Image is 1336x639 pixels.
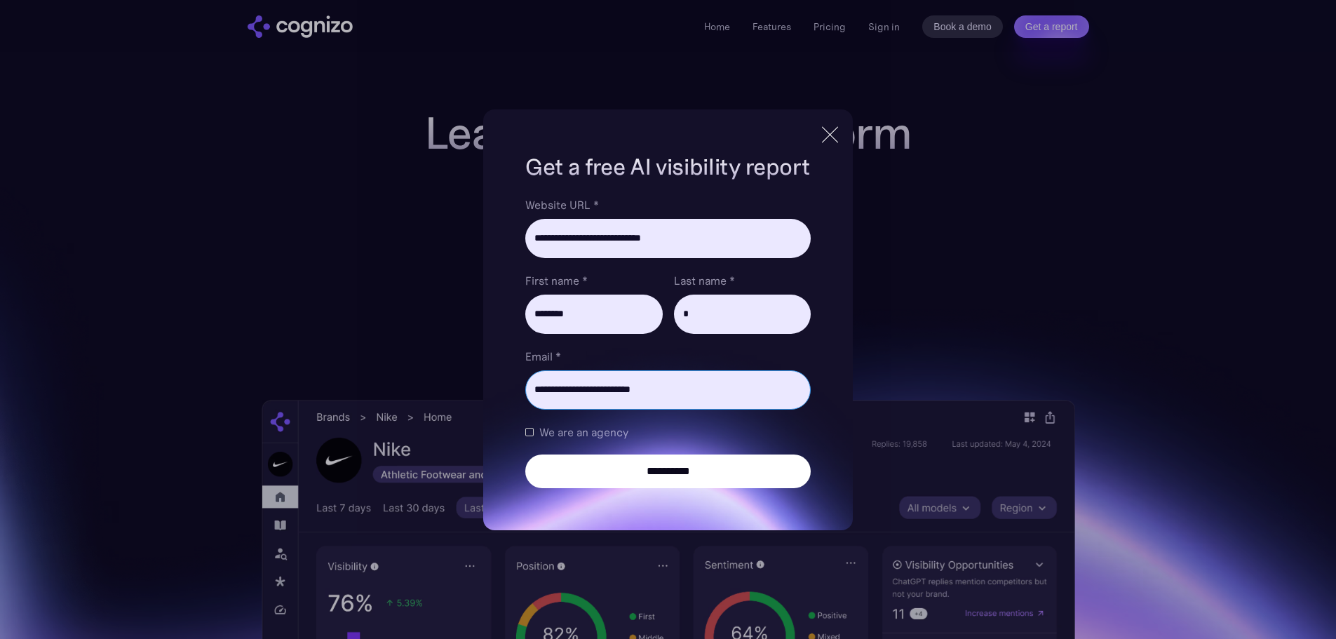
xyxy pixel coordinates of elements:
form: Brand Report Form [525,196,810,488]
span: We are an agency [539,424,628,440]
h1: Get a free AI visibility report [525,152,810,182]
label: Website URL * [525,196,810,213]
label: Email * [525,348,810,365]
label: First name * [525,272,662,289]
label: Last name * [674,272,811,289]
